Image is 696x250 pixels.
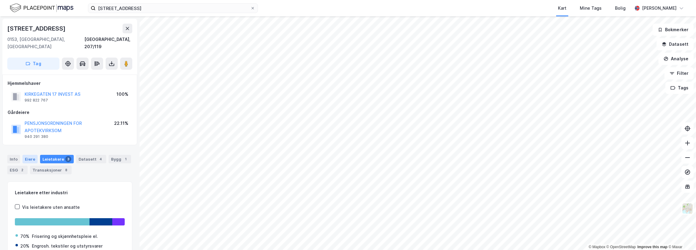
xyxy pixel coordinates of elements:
button: Tag [7,58,59,70]
div: 20% [20,242,29,250]
div: Engrosh. tekstiler og utstyrsvarer [32,242,103,250]
button: Tags [665,82,694,94]
div: Bygg [109,155,131,163]
div: Info [7,155,20,163]
div: 8 [63,167,69,173]
div: Frisering og skjønnhetspleie el. [32,233,98,240]
div: 4 [98,156,104,162]
a: Improve this map [637,245,667,249]
div: 3 [65,156,71,162]
a: Mapbox [589,245,605,249]
div: 0153, [GEOGRAPHIC_DATA], [GEOGRAPHIC_DATA] [7,36,84,50]
div: Leietakere [40,155,74,163]
div: [STREET_ADDRESS] [7,24,67,33]
button: Bokmerker [653,24,694,36]
button: Datasett [657,38,694,50]
div: 940 291 380 [25,134,48,139]
div: Gårdeiere [8,109,132,116]
div: 1 [123,156,129,162]
button: Analyse [658,53,694,65]
div: Mine Tags [580,5,602,12]
div: 2 [19,167,25,173]
div: Bolig [615,5,626,12]
div: Leietakere etter industri [15,189,125,196]
div: Eiere [22,155,38,163]
div: Kontrollprogram for chat [666,221,696,250]
div: Kart [558,5,566,12]
div: 100% [117,91,128,98]
div: [GEOGRAPHIC_DATA], 207/119 [84,36,132,50]
div: ESG [7,166,28,174]
div: Datasett [76,155,106,163]
div: 70% [20,233,29,240]
button: Filter [664,67,694,79]
input: Søk på adresse, matrikkel, gårdeiere, leietakere eller personer [96,4,250,13]
div: Vis leietakere uten ansatte [22,204,80,211]
div: Transaksjoner [30,166,72,174]
img: logo.f888ab2527a4732fd821a326f86c7f29.svg [10,3,73,13]
div: 992 822 767 [25,98,48,103]
iframe: Chat Widget [666,221,696,250]
div: [PERSON_NAME] [642,5,677,12]
div: Hjemmelshaver [8,80,132,87]
a: OpenStreetMap [606,245,636,249]
div: 22.11% [114,120,128,127]
img: Z [682,203,693,214]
